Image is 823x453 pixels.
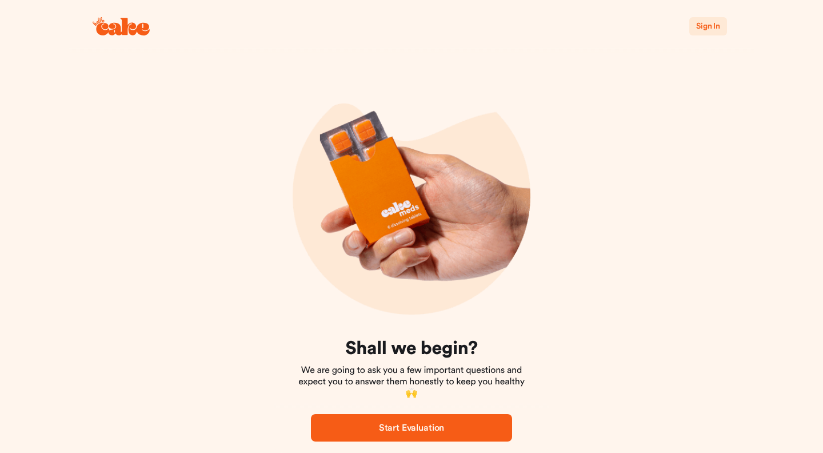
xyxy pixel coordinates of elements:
[311,414,512,442] button: Start Evaluation
[696,22,720,30] span: Sign In
[379,423,444,432] span: Start Evaluation
[293,77,530,315] img: onboarding-img03.png
[295,337,528,399] div: We are going to ask you a few important questions and expect you to answer them honestly to keep ...
[295,337,528,360] h1: Shall we begin?
[689,17,727,35] button: Sign In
